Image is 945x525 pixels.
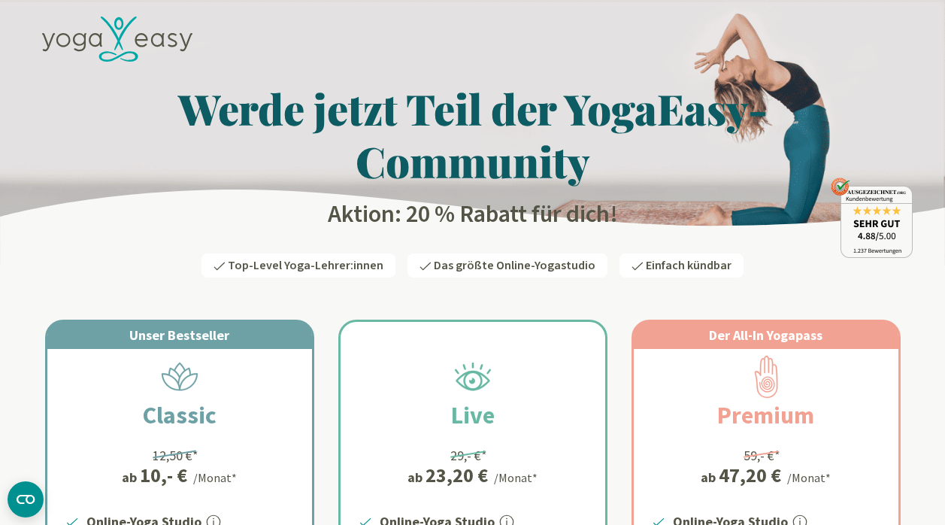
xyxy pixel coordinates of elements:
span: Unser Bestseller [129,326,229,344]
h2: Classic [107,397,253,433]
h2: Live [415,397,531,433]
span: Top-Level Yoga-Lehrer:innen [228,257,383,274]
span: Einfach kündbar [646,257,731,274]
span: ab [701,467,719,487]
div: 29,- €* [450,445,487,466]
div: /Monat* [494,469,538,487]
div: /Monat* [787,469,831,487]
span: ab [122,467,140,487]
h2: Premium [681,397,850,433]
div: 10,- € [140,466,187,485]
div: 23,20 € [426,466,488,485]
h1: Werde jetzt Teil der YogaEasy-Community [33,82,913,187]
div: /Monat* [193,469,237,487]
h2: Aktion: 20 % Rabatt für dich! [33,199,913,229]
span: ab [407,467,426,487]
img: ausgezeichnet_badge.png [831,178,913,258]
button: CMP-Widget öffnen [8,481,44,517]
span: Das größte Online-Yogastudio [434,257,595,274]
span: Der All-In Yogapass [709,326,822,344]
div: 12,50 €* [153,445,198,466]
div: 47,20 € [719,466,781,485]
div: 59,- €* [744,445,780,466]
